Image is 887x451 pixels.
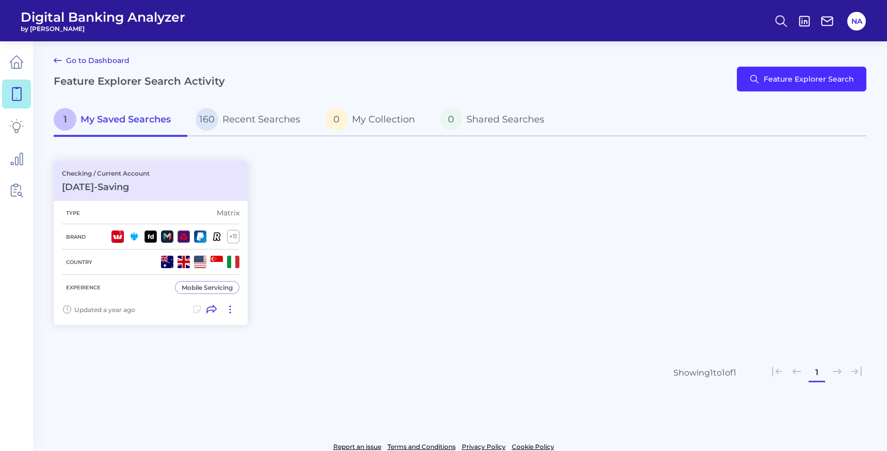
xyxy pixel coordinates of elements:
[673,368,736,378] div: Showing 1 to 1 of 1
[21,25,185,33] span: by [PERSON_NAME]
[196,108,218,131] span: 160
[182,284,233,291] div: Mobile Servicing
[80,114,171,125] span: My Saved Searches
[217,208,239,217] div: Matrix
[431,104,561,137] a: 0Shared Searches
[222,114,300,125] span: Recent Searches
[62,259,96,266] h5: Country
[62,234,90,240] h5: Brand
[737,67,866,91] button: Feature Explorer Search
[62,210,84,216] h5: Type
[54,104,187,137] a: 1My Saved Searches
[325,108,348,131] span: 0
[54,54,130,67] a: Go to Dashboard
[62,284,105,291] h5: Experience
[440,108,462,131] span: 0
[21,9,185,25] span: Digital Banking Analyzer
[54,161,248,325] a: Checking / Current Account[DATE]-SavingTypeMatrixBrand+11CountryExperienceMobile ServicingUpdated...
[764,75,854,83] span: Feature Explorer Search
[187,104,317,137] a: 160Recent Searches
[54,75,225,87] h2: Feature Explorer Search Activity
[847,12,866,30] button: NA
[74,306,135,314] span: Updated a year ago
[317,104,431,137] a: 0My Collection
[54,108,76,131] span: 1
[227,230,239,243] div: + 11
[809,364,825,381] button: 1
[62,181,150,193] h3: [DATE]-Saving
[466,114,544,125] span: Shared Searches
[62,169,150,177] p: Checking / Current Account
[352,114,415,125] span: My Collection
